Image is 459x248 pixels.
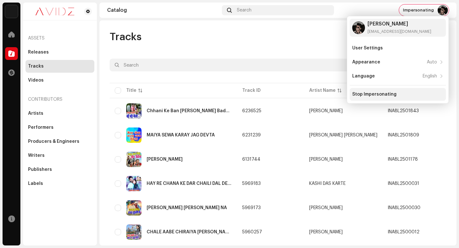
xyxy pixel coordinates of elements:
span: Impersonating [403,8,434,13]
re-a-nav-header: Contributors [25,92,94,107]
span: Search [237,8,251,13]
re-m-nav-item: Writers [25,149,94,162]
img: c600e389-1a54-436c-a250-c72f2fcd1427 [438,5,448,15]
img: 48468632-28a4-42fc-a18e-4ac7d3d5a159 [126,200,142,215]
span: Tracks [110,31,142,43]
re-m-nav-item: Labels [25,177,94,190]
re-m-nav-item: User Settings [350,42,446,55]
div: Stop Impersonating [352,92,397,97]
div: KASHI DAS KARTE [309,181,346,186]
div: Videos [28,78,44,83]
div: Artist Name [309,87,336,94]
div: [PERSON_NAME] [309,157,343,162]
div: INA8L2500030 [388,206,420,210]
div: INA8L2500031 [388,181,419,186]
div: Artists [28,111,43,116]
re-m-nav-item: Releases [25,46,94,59]
span: GUDDA YADAV [309,230,377,234]
re-m-nav-item: Performers [25,121,94,134]
div: [PERSON_NAME] [309,109,343,113]
re-m-nav-item: Artists [25,107,94,120]
div: Producers & Engineers [28,139,79,144]
div: Performers [28,125,54,130]
div: Writers [28,153,45,158]
re-a-nav-header: Assets [25,31,94,46]
div: [PERSON_NAME] [309,206,343,210]
img: 0c631eef-60b6-411a-a233-6856366a70de [28,8,82,15]
div: Appearance [352,60,380,65]
img: 10d72f0b-d06a-424f-aeaa-9c9f537e57b6 [5,5,18,18]
span: LAXMIKANT NANDVANSHI [309,157,377,162]
span: 6231239 [242,133,261,137]
div: Releases [28,50,49,55]
div: Tracks [28,64,44,69]
span: 5969173 [242,206,261,210]
div: Publishers [28,167,52,172]
div: [PERSON_NAME] [309,230,343,234]
div: [PERSON_NAME] [368,21,431,26]
span: 6236525 [242,109,261,113]
div: Chhani Ke Ban Kumra Bade Bade Bhela [147,109,232,113]
div: Language [352,74,375,79]
div: CHALE AABE CHIRAIYA MARAT JHULKI [147,230,232,234]
div: [PERSON_NAME] [PERSON_NAME] [309,133,377,137]
span: 5960257 [242,230,262,234]
div: Title [126,87,136,94]
re-m-nav-item: Appearance [350,56,446,69]
re-m-nav-item: Videos [25,74,94,87]
span: 5969183 [242,181,261,186]
img: c600e389-1a54-436c-a250-c72f2fcd1427 [352,21,365,34]
div: HAY RE CHANA KE DAR CHAILI DAL DE MASALA [147,181,232,186]
div: Auto [427,60,437,65]
re-m-nav-item: Tracks [25,60,94,73]
span: Ravendra Markam [309,109,377,113]
div: User Settings [352,46,383,51]
re-m-nav-item: Stop Impersonating [350,88,446,101]
div: INA8L2501809 [388,133,419,137]
re-m-nav-item: Language [350,70,446,83]
img: 3c2b0004-f923-4c3c-95d1-6d19513c7a68 [126,224,142,240]
div: JAWARA MOLA THANDA LAGE NA [147,206,227,210]
img: 301754d4-607a-4ecc-9090-88185f395718 [126,103,142,119]
span: 6131744 [242,157,260,162]
div: English [423,74,437,79]
div: INA8L2500012 [388,230,419,234]
re-m-nav-item: Producers & Engineers [25,135,94,148]
input: Search [110,59,380,71]
span: GUDDA YADAV [309,206,377,210]
img: 8d6ee889-b8a1-42e2-993c-f9b3c7f41692 [126,152,142,167]
re-m-nav-item: Publishers [25,163,94,176]
div: INA8L2501178 [388,157,418,162]
span: KASHI DAS KARTE [309,181,377,186]
img: 36d84ae6-4bc1-42c3-9cf3-cfbbb16e6556 [126,128,142,143]
span: Dhan Singh Partel [309,133,377,137]
img: 140f7580-d3c5-407d-934e-66b21a793c10 [126,176,142,191]
div: Janu Mar Jahu Tor Bina [147,157,183,162]
div: MAIYA SEWA KARAY JAG DEVTA [147,133,215,137]
div: Labels [28,181,43,186]
div: [EMAIL_ADDRESS][DOMAIN_NAME] [368,29,431,34]
div: Catalog [107,8,219,13]
div: INA8L2501843 [388,109,419,113]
